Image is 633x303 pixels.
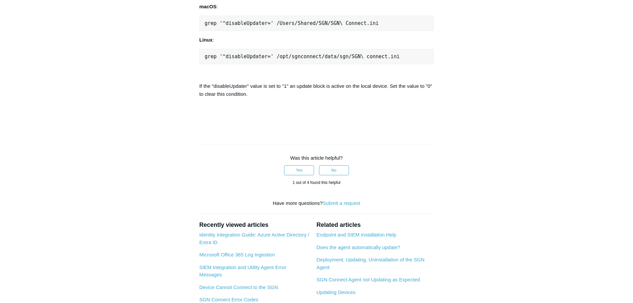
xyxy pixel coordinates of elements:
[316,289,356,295] a: Updating Devices
[284,165,314,175] button: This article was helpful
[199,297,259,302] a: SGN Connect Error Codes
[316,257,424,270] a: Deployment, Updating, Uninstallation of the SGN Agent
[199,3,434,11] p: :
[316,277,420,282] a: SGN Connect Agent not Updating as Expected
[199,16,434,31] pre: grep '^disableUpdater=' /Users/Shared/SGN/SGN\ Connect.ini
[199,232,309,245] a: Identity Integration Guide: Azure Active Directory / Entra ID
[292,180,340,185] span: 1 out of 4 found this helpful
[316,221,434,229] h2: Related articles
[316,244,400,250] a: Does the agent automatically update?
[290,155,343,161] span: Was this article helpful?
[323,200,360,206] a: Submit a request
[199,252,275,257] a: Microsoft Office 365 Log Ingestion
[316,232,396,237] a: Endpoint and SIEM Installation Help
[199,4,217,9] strong: macOS
[199,36,434,44] p: :
[199,200,434,207] div: Have more questions?
[199,221,310,229] h2: Recently viewed articles
[319,165,349,175] button: This article was not helpful
[199,284,278,290] a: Device Cannot Connect to the SGN
[199,83,432,97] span: If the "disableUpdater" value is set to "1" an update block is active on the local device. Set th...
[199,264,286,278] a: SIEM Integration and Utility Agent Error Messages
[199,49,434,64] pre: grep '^disableUpdater=' /opt/sgnconnect/data/sgn/SGN\ connect.ini
[199,37,213,43] strong: Linux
